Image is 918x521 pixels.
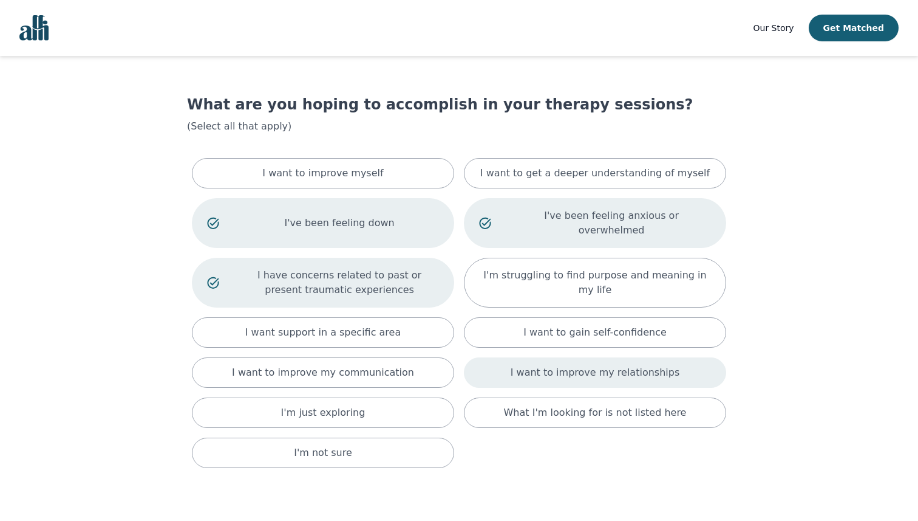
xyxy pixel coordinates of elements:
img: alli logo [19,15,49,41]
p: I'm not sure [294,446,352,460]
p: (Select all that apply) [187,119,731,134]
a: Our Story [753,21,794,35]
p: I want support in a specific area [245,325,401,340]
p: I'm just exploring [281,405,365,420]
p: I want to improve myself [262,166,383,181]
h1: What are you hoping to accomplish in your therapy sessions? [187,95,731,114]
p: I'm struggling to find purpose and meaning in my life [479,268,711,297]
p: I want to improve my relationships [511,365,679,380]
button: Get Matched [809,15,899,41]
p: I want to gain self-confidence [523,325,667,340]
p: I have concerns related to past or present traumatic experiences [240,268,439,297]
span: Our Story [753,23,794,33]
p: I want to get a deeper understanding of myself [480,166,710,181]
p: I've been feeling anxious or overwhelmed [512,209,711,238]
p: What I'm looking for is not listed here [504,405,687,420]
p: I want to improve my communication [232,365,414,380]
p: I've been feeling down [240,216,439,230]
